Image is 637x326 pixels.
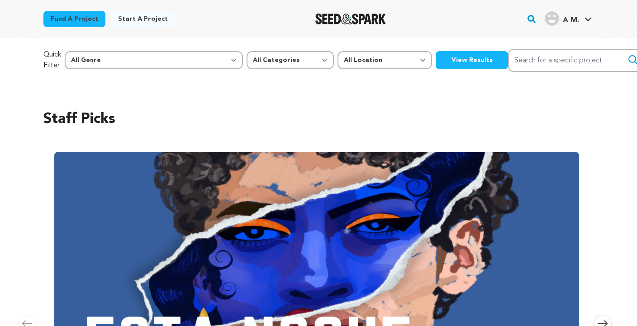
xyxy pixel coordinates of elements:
[563,17,579,24] span: A M.
[315,14,386,24] img: Seed&Spark Logo Dark Mode
[545,11,579,26] div: A M.'s Profile
[43,49,61,71] p: Quick Filter
[545,11,559,26] img: user.png
[111,11,175,27] a: Start a project
[315,14,386,24] a: Seed&Spark Homepage
[436,51,508,69] button: View Results
[543,9,594,28] span: A M.'s Profile
[43,11,105,27] a: Fund a project
[43,109,594,130] h2: Staff Picks
[543,9,594,26] a: A M.'s Profile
